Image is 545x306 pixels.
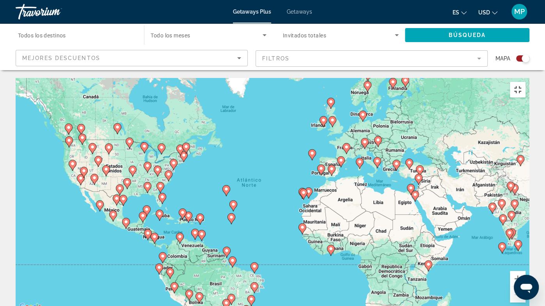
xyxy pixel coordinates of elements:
iframe: Botón para iniciar la ventana de mensajería [514,275,539,300]
button: User Menu [509,4,529,20]
a: Getaways Plus [233,9,271,15]
span: Invitados totales [283,32,326,39]
span: MP [514,8,525,16]
button: Filter [256,50,488,67]
button: Alejar [510,287,525,302]
button: Activar o desactivar la vista de pantalla completa [510,82,525,97]
span: Mapa [495,53,510,64]
span: USD [478,9,490,16]
span: Todos los destinos [18,32,66,39]
span: Todo los meses [151,32,190,39]
a: Travorium [16,2,94,22]
button: Búsqueda [405,28,529,42]
span: Mejores descuentos [22,55,100,61]
button: Change currency [478,7,497,18]
span: Búsqueda [448,32,486,38]
a: Getaways [287,9,312,15]
span: es [453,9,459,16]
button: Change language [453,7,467,18]
button: Acercar [510,271,525,287]
mat-select: Sort by [22,53,241,63]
